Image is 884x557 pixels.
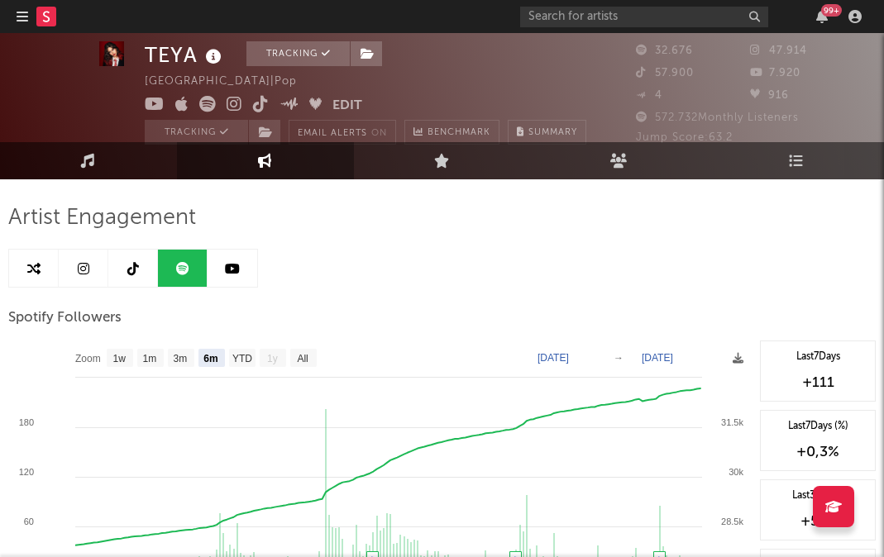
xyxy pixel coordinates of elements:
[614,352,624,364] text: →
[289,120,396,145] button: Email AlertsOn
[750,90,789,101] span: 916
[721,417,743,427] text: 31.5k
[769,488,867,503] div: Last 30 Days
[8,308,122,328] span: Spotify Followers
[636,90,662,101] span: 4
[750,68,800,79] span: 7.920
[636,112,799,123] span: 572.732 Monthly Listeners
[145,120,248,145] button: Tracking
[404,120,499,145] a: Benchmark
[232,353,252,364] text: YTD
[75,353,101,364] text: Zoom
[24,517,34,526] text: 60
[721,517,743,526] text: 28.5k
[143,353,157,364] text: 1m
[113,353,127,364] text: 1w
[769,512,867,531] div: +524
[816,10,828,23] button: 99+
[428,123,490,143] span: Benchmark
[636,68,694,79] span: 57.900
[729,467,743,477] text: 30k
[8,208,196,228] span: Artist Engagement
[520,7,768,27] input: Search for artists
[19,417,34,427] text: 180
[821,4,842,17] div: 99 +
[769,442,867,462] div: +0,3 %
[508,120,586,145] button: Summary
[203,353,217,364] text: 6m
[538,352,569,364] text: [DATE]
[636,132,733,143] span: Jump Score: 63.2
[371,129,387,138] em: On
[145,72,316,92] div: [GEOGRAPHIC_DATA] | Pop
[297,353,308,364] text: All
[769,350,867,364] div: Last 7 Days
[528,128,577,137] span: Summary
[246,41,350,66] button: Tracking
[769,373,867,393] div: +111
[750,45,807,56] span: 47.914
[332,96,362,117] button: Edit
[642,352,673,364] text: [DATE]
[267,353,278,364] text: 1y
[19,467,34,477] text: 120
[636,45,693,56] span: 32.676
[174,353,188,364] text: 3m
[145,41,226,69] div: TEYA
[769,419,867,434] div: Last 7 Days (%)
